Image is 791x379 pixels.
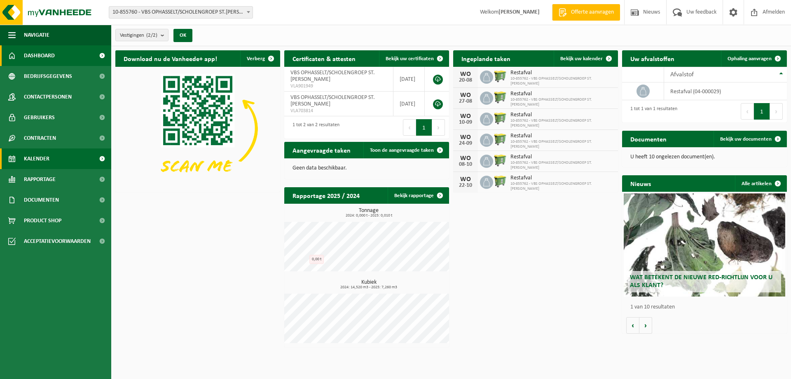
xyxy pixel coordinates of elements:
span: Restafval [510,112,614,118]
span: Restafval [510,175,614,181]
span: Navigatie [24,25,49,45]
h2: Uw afvalstoffen [622,50,683,66]
span: 10-855760 - VBS OPHASSELT/SCHOLENGROEP ST.FRANCISCUS - OPHASSELT [109,7,253,18]
span: Kalender [24,148,49,169]
h2: Certificaten & attesten [284,50,364,66]
button: Next [770,103,783,120]
span: VBS OPHASSELT/SCHOLENGROEP ST.[PERSON_NAME] [290,70,375,82]
span: Bekijk uw documenten [720,137,772,142]
img: WB-0660-HPE-GN-50 [493,174,507,188]
h2: Documenten [622,131,675,147]
span: VBS OPHASSELT/SCHOLENGROEP ST.[PERSON_NAME] [290,94,375,107]
p: 1 van 10 resultaten [630,304,783,310]
div: 22-10 [457,183,474,188]
span: Restafval [510,154,614,160]
button: Previous [403,119,416,136]
span: Offerte aanvragen [569,8,616,16]
a: Bekijk uw certificaten [379,50,448,67]
div: WO [457,113,474,120]
span: VLA901949 [290,83,387,89]
span: 2024: 0,000 t - 2025: 0,010 t [288,214,449,218]
h2: Rapportage 2025 / 2024 [284,187,368,203]
span: Wat betekent de nieuwe RED-richtlijn voor u als klant? [630,274,772,289]
span: 10-855762 - VBS OPHASSELT/SCHOLENGROEP ST.[PERSON_NAME] [510,97,614,107]
a: Ophaling aanvragen [721,50,786,67]
img: WB-0660-HPE-GN-50 [493,153,507,167]
td: [DATE] [393,92,425,116]
button: 1 [416,119,432,136]
count: (2/2) [146,33,157,38]
span: Bekijk uw kalender [560,56,603,61]
span: Restafval [510,70,614,76]
span: Bedrijfsgegevens [24,66,72,87]
span: Afvalstof [670,71,694,78]
span: Ophaling aanvragen [728,56,772,61]
img: Download de VHEPlus App [115,67,280,191]
button: Verberg [240,50,279,67]
span: Vestigingen [120,29,157,42]
button: Volgende [639,317,652,334]
a: Bekijk uw documenten [714,131,786,147]
span: Restafval [510,91,614,97]
div: WO [457,92,474,99]
div: WO [457,71,474,78]
button: Vestigingen(2/2) [115,29,168,41]
span: 10-855762 - VBS OPHASSELT/SCHOLENGROEP ST.[PERSON_NAME] [510,160,614,170]
button: Next [432,119,445,136]
span: Contracten [24,128,56,148]
h2: Nieuws [622,175,659,191]
p: U heeft 10 ongelezen document(en). [630,154,779,160]
button: Vorige [626,317,639,334]
div: WO [457,155,474,162]
div: 08-10 [457,162,474,167]
h2: Download nu de Vanheede+ app! [115,50,225,66]
h3: Tonnage [288,208,449,218]
span: 10-855762 - VBS OPHASSELT/SCHOLENGROEP ST.[PERSON_NAME] [510,76,614,86]
div: 27-08 [457,99,474,104]
a: Alle artikelen [735,175,786,192]
span: 2024: 14,520 m3 - 2025: 7,260 m3 [288,285,449,290]
a: Wat betekent de nieuwe RED-richtlijn voor u als klant? [624,193,785,297]
a: Offerte aanvragen [552,4,620,21]
span: 10-855760 - VBS OPHASSELT/SCHOLENGROEP ST.FRANCISCUS - OPHASSELT [109,6,253,19]
span: Acceptatievoorwaarden [24,231,91,252]
p: Geen data beschikbaar. [293,165,441,171]
span: Dashboard [24,45,55,66]
span: Restafval [510,133,614,139]
span: 10-855762 - VBS OPHASSELT/SCHOLENGROEP ST.[PERSON_NAME] [510,181,614,191]
a: Bekijk uw kalender [554,50,617,67]
a: Bekijk rapportage [388,187,448,204]
span: VLA703814 [290,108,387,114]
span: Product Shop [24,210,61,231]
div: WO [457,134,474,141]
button: 1 [754,103,770,120]
span: 10-855762 - VBS OPHASSELT/SCHOLENGROEP ST.[PERSON_NAME] [510,139,614,149]
div: 10-09 [457,120,474,125]
span: Rapportage [24,169,56,190]
img: WB-0660-HPE-GN-50 [493,132,507,146]
a: Toon de aangevraagde taken [363,142,448,158]
button: Previous [741,103,754,120]
div: 24-09 [457,141,474,146]
div: 0,00 t [309,255,324,264]
span: 10-855762 - VBS OPHASSELT/SCHOLENGROEP ST.[PERSON_NAME] [510,118,614,128]
img: WB-0660-HPE-GN-50 [493,111,507,125]
span: Documenten [24,190,59,210]
div: 20-08 [457,78,474,83]
img: WB-0660-HPE-GN-50 [493,90,507,104]
strong: [PERSON_NAME] [498,9,540,15]
td: [DATE] [393,67,425,92]
h2: Aangevraagde taken [284,142,359,158]
span: Toon de aangevraagde taken [370,148,434,153]
div: 1 tot 1 van 1 resultaten [626,102,677,120]
h2: Ingeplande taken [453,50,519,66]
button: OK [173,29,192,42]
span: Bekijk uw certificaten [386,56,434,61]
div: WO [457,176,474,183]
div: 1 tot 2 van 2 resultaten [288,118,339,137]
span: Gebruikers [24,107,55,128]
span: Contactpersonen [24,87,72,107]
h3: Kubiek [288,280,449,290]
span: Verberg [247,56,265,61]
img: WB-0660-HPE-GN-50 [493,69,507,83]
